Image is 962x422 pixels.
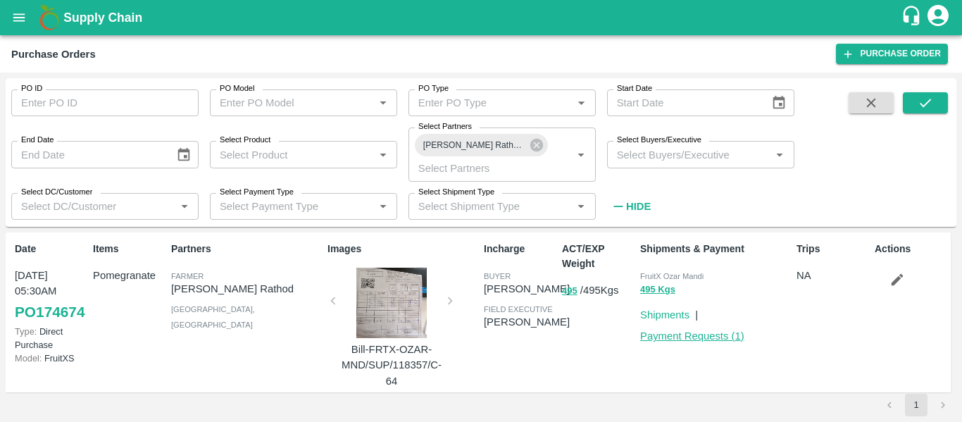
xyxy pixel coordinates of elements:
label: Select DC/Customer [21,187,92,198]
button: Hide [607,194,655,218]
p: Images [327,242,478,256]
button: Open [770,146,789,164]
span: FruitX Ozar Mandi [640,272,704,280]
label: Start Date [617,83,652,94]
button: 495 [562,283,577,299]
label: PO Model [220,83,255,94]
p: Incharge [484,242,556,256]
label: Select Product [220,135,270,146]
p: NA [797,268,869,283]
p: FruitXS [15,352,87,365]
div: Purchase Orders [11,45,96,63]
a: Payment Requests (1) [640,330,744,342]
input: Select Buyers/Executive [611,145,767,163]
button: page 1 [905,394,927,416]
label: Select Payment Type [220,187,294,198]
input: Select Shipment Type [413,197,568,216]
p: Actions [875,242,947,256]
button: Open [175,197,194,216]
nav: pagination navigation [876,394,956,416]
a: Shipments [640,309,689,321]
input: Start Date [607,89,761,116]
span: Type: [15,326,37,337]
button: Choose date [766,89,792,116]
p: Shipments & Payment [640,242,791,256]
p: Bill-FRTX-OZAR-MND/SUP/118357/C-64 [339,342,444,389]
button: Open [374,146,392,164]
p: [DATE] 05:30AM [15,268,87,299]
strong: Hide [626,201,651,212]
p: Direct Purchase [15,325,87,352]
button: open drawer [3,1,35,34]
b: Supply Chain [63,11,142,25]
p: [PERSON_NAME] [484,281,570,297]
div: customer-support [901,5,925,30]
input: Select DC/Customer [15,197,171,216]
label: Select Partners [418,121,472,132]
p: Partners [171,242,322,256]
button: Open [374,94,392,112]
span: Farmer [171,272,204,280]
label: Select Buyers/Executive [617,135,701,146]
span: [GEOGRAPHIC_DATA] , [GEOGRAPHIC_DATA] [171,305,255,329]
button: Open [572,146,590,164]
p: [PERSON_NAME] [484,314,570,330]
span: Model: [15,353,42,364]
button: Open [572,94,590,112]
p: Items [93,242,165,256]
label: Select Shipment Type [418,187,494,198]
button: Open [374,197,392,216]
input: Enter PO Type [413,94,550,112]
img: logo [35,4,63,32]
span: field executive [484,305,553,314]
input: Select Partners [413,159,550,177]
span: buyer [484,272,511,280]
label: End Date [21,135,54,146]
div: account of current user [925,3,951,32]
p: Pomegranate [93,268,165,283]
p: Trips [797,242,869,256]
input: Select Payment Type [214,197,351,216]
p: / 495 Kgs [562,283,635,299]
input: End Date [11,141,165,168]
button: 495 Kgs [640,282,675,298]
input: Select Product [214,145,370,163]
p: [PERSON_NAME] Rathod [171,281,322,297]
input: Enter PO Model [214,94,351,112]
div: [PERSON_NAME] Rathod-Parundi tanda, [GEOGRAPHIC_DATA]-7219790343 [415,134,548,156]
a: PO174674 [15,299,85,325]
a: Purchase Order [836,44,948,64]
button: Open [572,197,590,216]
span: [PERSON_NAME] Rathod-Parundi tanda, [GEOGRAPHIC_DATA]-7219790343 [415,138,533,153]
label: PO ID [21,83,42,94]
input: Enter PO ID [11,89,199,116]
label: PO Type [418,83,449,94]
p: ACT/EXP Weight [562,242,635,271]
button: Choose date [170,142,197,168]
a: Supply Chain [63,8,901,27]
p: Date [15,242,87,256]
div: | [689,302,698,323]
